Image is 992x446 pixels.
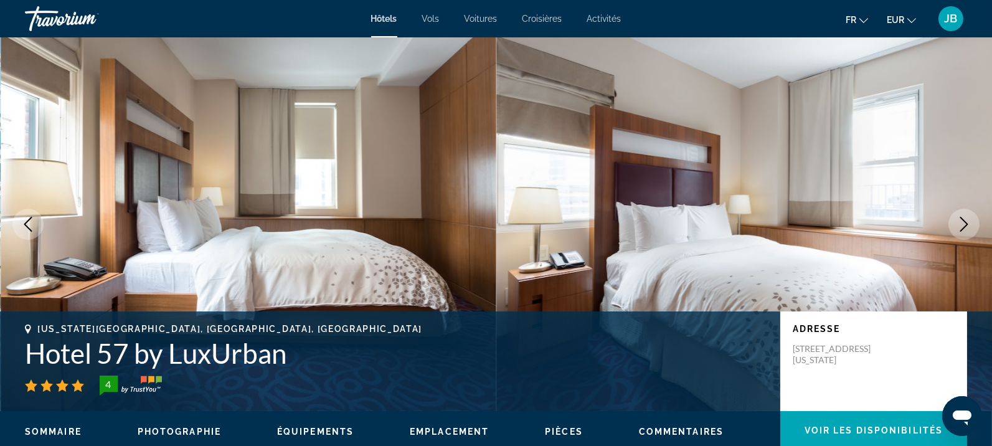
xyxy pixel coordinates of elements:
span: Sommaire [25,427,82,437]
div: 4 [96,377,121,392]
span: fr [846,15,856,25]
a: Travorium [25,2,149,35]
button: Sommaire [25,426,82,437]
button: Photographie [138,426,221,437]
span: Équipements [277,427,354,437]
a: Croisières [522,14,562,24]
button: Équipements [277,426,354,437]
span: Voir les disponibilités [805,425,943,435]
span: Emplacement [410,427,489,437]
p: Adresse [793,324,955,334]
button: User Menu [935,6,967,32]
span: Pièces [545,427,583,437]
a: Voitures [465,14,498,24]
span: Commentaires [639,427,724,437]
img: trustyou-badge-hor.svg [100,376,162,396]
span: Photographie [138,427,221,437]
a: Hôtels [371,14,397,24]
button: Change currency [887,11,916,29]
button: Previous image [12,209,44,240]
span: [US_STATE][GEOGRAPHIC_DATA], [GEOGRAPHIC_DATA], [GEOGRAPHIC_DATA] [37,324,422,334]
button: Commentaires [639,426,724,437]
button: Change language [846,11,868,29]
a: Activités [587,14,621,24]
h1: Hotel 57 by LuxUrban [25,337,768,369]
span: EUR [887,15,904,25]
button: Next image [948,209,980,240]
iframe: Bouton de lancement de la fenêtre de messagerie [942,396,982,436]
p: [STREET_ADDRESS][US_STATE] [793,343,892,366]
span: JB [945,12,958,25]
button: Emplacement [410,426,489,437]
button: Pièces [545,426,583,437]
a: Vols [422,14,440,24]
